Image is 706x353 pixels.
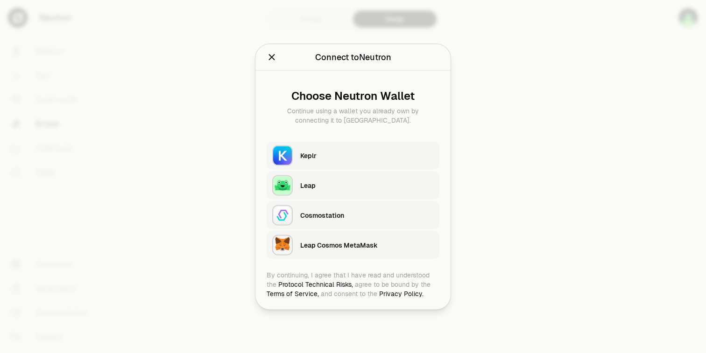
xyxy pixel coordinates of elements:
img: Leap Cosmos MetaMask [273,235,292,254]
button: Close [267,50,277,63]
div: Leap Cosmos MetaMask [300,240,434,249]
div: Continue using a wallet you already own by connecting it to [GEOGRAPHIC_DATA]. [274,106,432,125]
button: CosmostationCosmostation [267,201,439,229]
img: Cosmostation [273,206,292,224]
a: Protocol Technical Risks, [278,280,353,288]
button: LeapLeap [267,171,439,199]
div: Connect to Neutron [315,50,391,63]
div: By continuing, I agree that I have read and understood the agree to be bound by the and consent t... [267,270,439,298]
img: Leap [273,176,292,194]
div: Cosmostation [300,210,434,220]
button: KeplrKeplr [267,141,439,169]
img: Keplr [273,146,292,165]
div: Keplr [300,151,434,160]
div: Leap [300,180,434,190]
div: Choose Neutron Wallet [274,89,432,102]
a: Privacy Policy. [379,289,424,298]
button: Leap Cosmos MetaMaskLeap Cosmos MetaMask [267,231,439,259]
a: Terms of Service, [267,289,319,298]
